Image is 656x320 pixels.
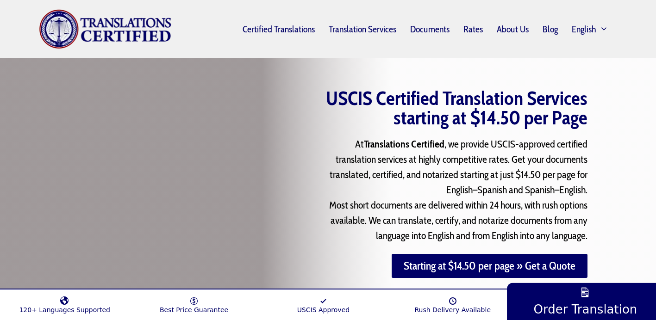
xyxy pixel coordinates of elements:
[172,18,618,41] nav: Primary
[39,9,172,49] img: Translations Certified
[296,88,587,127] h1: USCIS Certified Translation Services starting at $14.50 per Page
[314,136,587,243] p: At , we provide USCIS-approved certified translation services at highly competitive rates. Get yo...
[565,18,618,41] a: English
[236,18,322,40] a: Certified Translations
[414,306,491,314] span: Rush Delivery Available
[364,138,444,150] strong: Translations Certified
[456,18,490,40] a: Rates
[322,18,403,40] a: Translation Services
[19,306,110,314] span: 120+ Languages Supported
[388,292,517,314] a: Rush Delivery Available
[297,306,350,314] span: USCIS Approved
[572,25,596,33] span: English
[160,306,228,314] span: Best Price Guarantee
[536,18,565,40] a: Blog
[392,254,587,278] a: Starting at $14.50 per page » Get a Quote
[490,18,536,40] a: About Us
[129,292,258,314] a: Best Price Guarantee
[534,302,637,316] span: Order Translation
[403,18,456,40] a: Documents
[259,292,388,314] a: USCIS Approved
